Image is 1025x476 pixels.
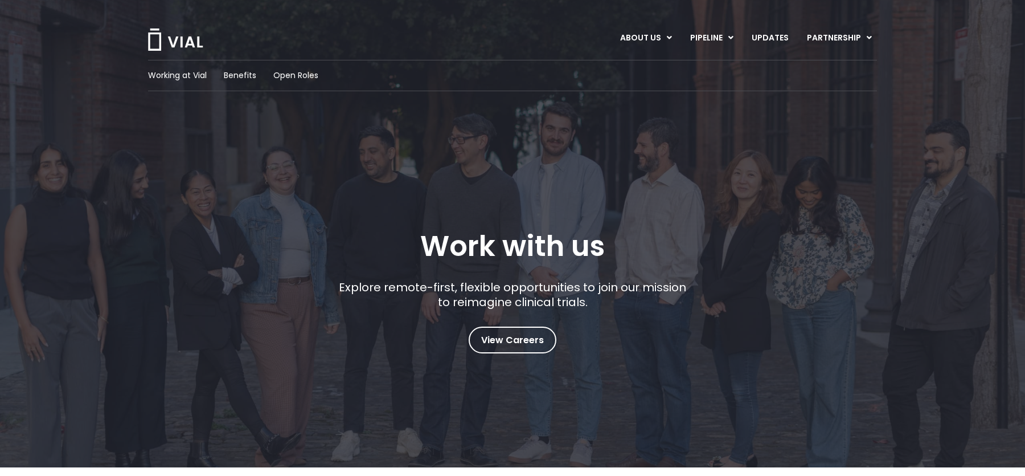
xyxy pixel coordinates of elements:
h1: Work with us [420,230,605,263]
a: Working at Vial [148,70,207,82]
a: Benefits [224,70,256,82]
span: View Careers [481,333,544,348]
img: Vial Logo [147,29,204,51]
p: Explore remote-first, flexible opportunities to join our mission to reimagine clinical trials. [335,280,691,310]
a: PIPELINEMenu Toggle [681,29,742,48]
a: PARTNERSHIPMenu Toggle [798,29,881,48]
a: ABOUT USMenu Toggle [611,29,680,48]
a: UPDATES [743,29,797,48]
a: Open Roles [273,70,318,82]
a: View Careers [469,327,556,353]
